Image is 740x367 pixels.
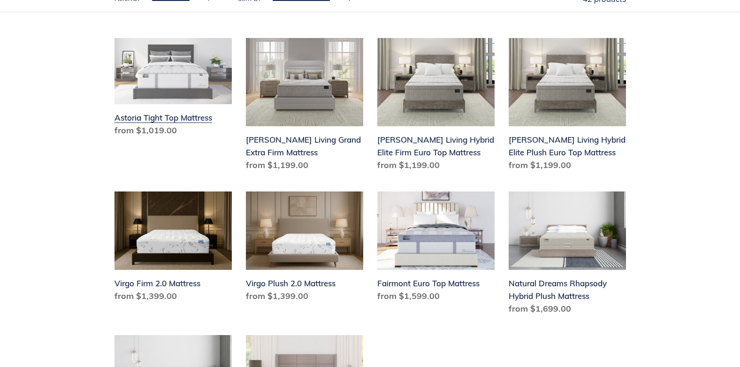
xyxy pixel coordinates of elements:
[509,191,626,319] a: Natural Dreams Rhapsody Hybrid Plush Mattress
[246,191,363,306] a: Virgo Plush 2.0 Mattress
[246,38,363,175] a: Scott Living Grand Extra Firm Mattress
[114,38,232,140] a: Astoria Tight Top Mattress
[114,191,232,306] a: Virgo Firm 2.0 Mattress
[377,38,495,175] a: Scott Living Hybrid Elite Firm Euro Top Mattress
[377,191,495,306] a: Fairmont Euro Top Mattress
[509,38,626,175] a: Scott Living Hybrid Elite Plush Euro Top Mattress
